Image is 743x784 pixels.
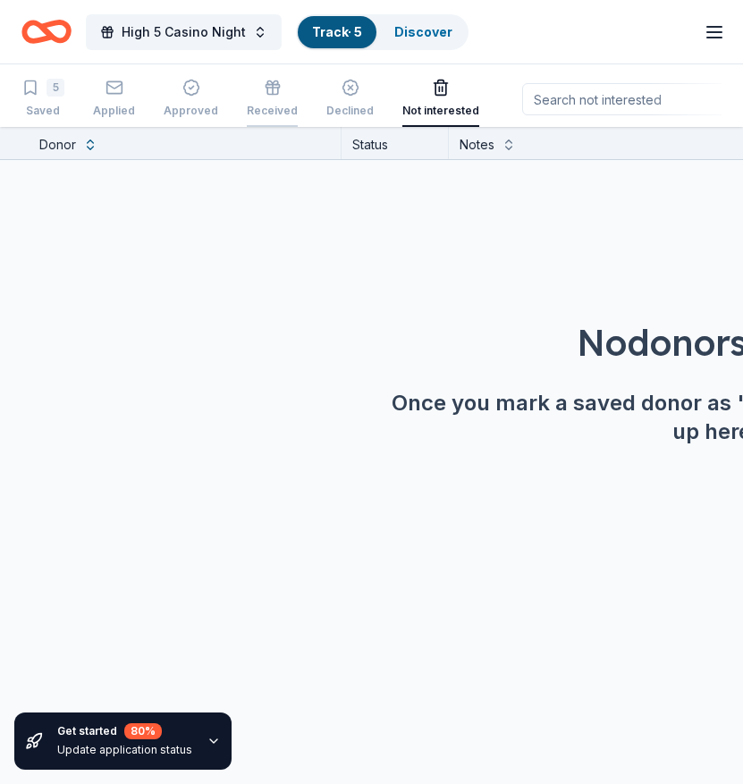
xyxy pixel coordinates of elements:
[21,11,72,53] a: Home
[164,72,218,127] button: Approved
[93,104,135,118] div: Applied
[57,723,192,739] div: Get started
[296,14,469,50] button: Track· 5Discover
[342,127,449,159] div: Status
[394,24,452,39] a: Discover
[247,72,298,127] button: Received
[122,21,246,43] span: High 5 Casino Night
[39,134,76,156] div: Donor
[312,24,362,39] a: Track· 5
[402,104,479,118] div: Not interested
[164,104,218,118] div: Approved
[46,79,64,97] div: 5
[247,104,298,118] div: Received
[460,134,494,156] div: Notes
[93,72,135,127] button: Applied
[326,104,374,118] div: Declined
[86,14,282,50] button: High 5 Casino Night
[326,72,374,127] button: Declined
[402,72,479,127] button: Not interested
[124,723,162,739] div: 80 %
[21,104,64,118] div: Saved
[21,72,64,127] button: 5Saved
[57,743,192,757] div: Update application status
